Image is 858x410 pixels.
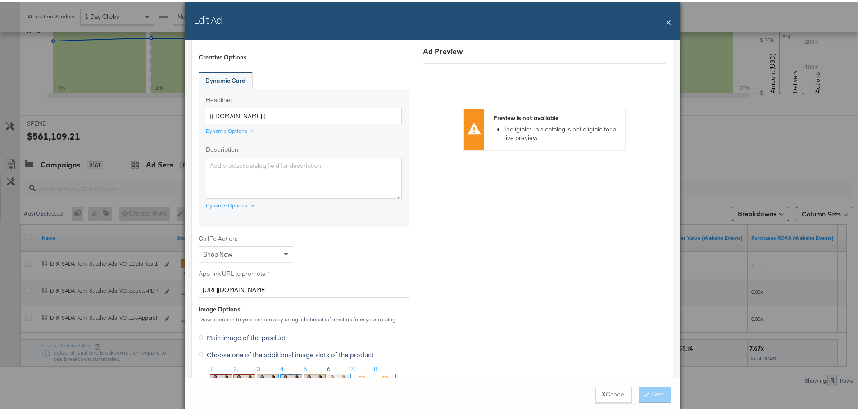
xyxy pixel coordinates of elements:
[204,248,232,257] span: Shop Now
[199,280,409,297] input: Add URL that will be shown to people who see your ad
[257,363,262,372] span: 3.
[595,385,632,401] button: XCancel
[206,200,247,207] div: Dynamic Options
[206,144,402,152] label: Description:
[233,363,238,372] span: 2.
[281,372,302,393] img: PMFoGe2SbPIHqv5PvvL8fw.jpg
[327,363,332,372] span: 6.
[199,233,293,241] label: Call To Action:
[493,112,621,121] div: Preview is not available
[666,11,671,29] button: X
[205,75,245,83] div: Dynamic Card
[504,123,621,140] li: Ineligible: This catalog is not eligible for a live preview.
[304,372,325,393] img: E_foELlfjh-obixs_fQjfQ.jpg
[206,126,247,133] div: Dynamic Options
[194,11,222,25] h2: Edit Ad
[374,363,379,372] span: 8.
[210,372,232,393] img: JMGl9jfVuV8wGW5LrInhHQ.jpg
[257,372,278,393] img: E_foELlfjh-obixs_fQjfQ.jpg
[602,388,606,397] strong: X
[423,45,666,55] div: Ad Preview
[234,372,255,393] img: JMGl9jfVuV8wGW5LrInhHQ.jpg
[207,331,286,340] span: Main image of the product
[210,363,215,372] span: 1.
[206,94,402,103] label: Headline:
[199,315,409,321] div: Draw attention to your products by using additional information from your catalog.
[199,51,409,60] div: Creative Options
[207,348,374,357] span: Choose one of the additional image slots of the product
[304,363,309,372] span: 5.
[206,106,402,123] input: Add product catalog field for product name
[199,268,409,276] label: App link URL to promote *
[350,363,355,372] span: 7.
[199,303,241,312] div: Image Options
[280,363,285,372] span: 4.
